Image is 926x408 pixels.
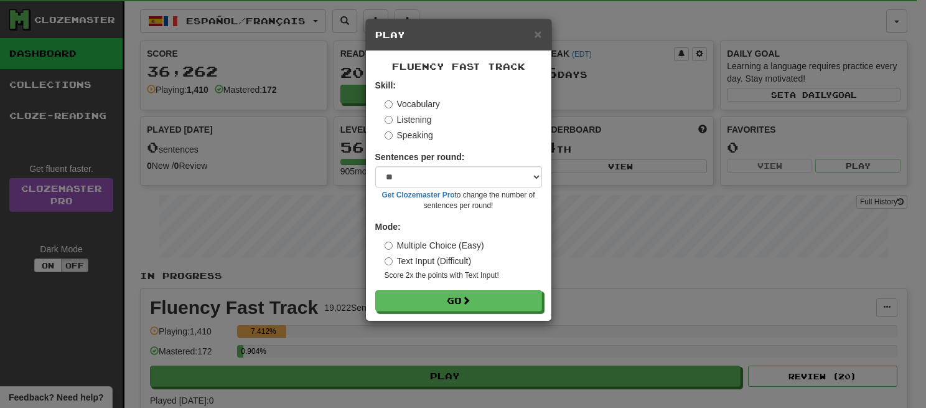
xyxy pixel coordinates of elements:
[385,116,393,124] input: Listening
[375,29,542,41] h5: Play
[392,61,525,72] span: Fluency Fast Track
[385,129,433,141] label: Speaking
[375,151,465,163] label: Sentences per round:
[385,131,393,140] input: Speaking
[385,242,393,250] input: Multiple Choice (Easy)
[385,255,472,267] label: Text Input (Difficult)
[534,27,541,40] button: Close
[385,98,440,110] label: Vocabulary
[375,190,542,211] small: to change the number of sentences per round!
[385,113,432,126] label: Listening
[385,257,393,265] input: Text Input (Difficult)
[375,290,542,311] button: Go
[385,100,393,108] input: Vocabulary
[375,222,401,232] strong: Mode:
[375,80,396,90] strong: Skill:
[385,270,542,281] small: Score 2x the points with Text Input !
[385,239,484,252] label: Multiple Choice (Easy)
[534,27,541,41] span: ×
[382,191,455,199] a: Get Clozemaster Pro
